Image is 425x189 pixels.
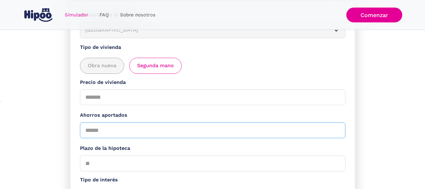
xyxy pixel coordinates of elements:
[94,9,114,21] a: FAQ
[80,58,345,74] div: add_description_here
[85,26,325,34] div: [GEOGRAPHIC_DATA]
[88,62,116,70] span: Obra nueva
[80,111,345,119] label: Ahorros aportados
[80,145,345,152] label: Plazo de la hipoteca
[80,176,345,184] label: Tipo de interés
[59,9,94,21] a: Simulador
[80,79,345,86] label: Precio de vivienda
[137,62,174,70] span: Segunda mano
[346,8,402,22] a: Comenzar
[80,44,345,51] label: Tipo de vivienda
[23,6,54,24] a: home
[114,9,161,21] a: Sobre nosotros
[80,22,345,38] article: [GEOGRAPHIC_DATA]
